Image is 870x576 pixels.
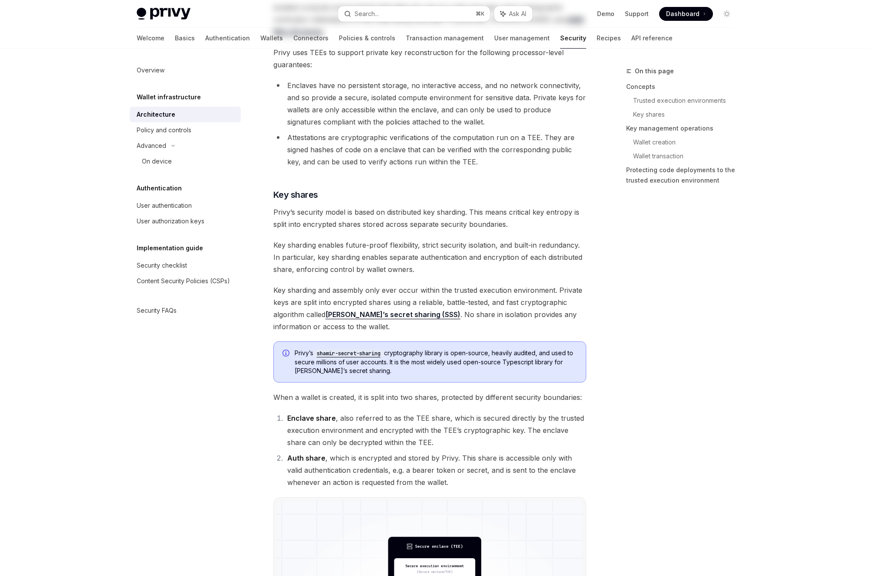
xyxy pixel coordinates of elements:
div: Search... [355,9,379,19]
a: Key management operations [626,121,741,135]
a: Basics [175,28,195,49]
span: On this page [635,66,674,76]
div: Content Security Policies (CSPs) [137,276,230,286]
h5: Wallet infrastructure [137,92,201,102]
div: User authorization keys [137,216,204,226]
svg: Info [282,350,291,358]
h5: Authentication [137,183,182,193]
span: ⌘ K [476,10,485,17]
span: Dashboard [666,10,699,18]
a: On device [130,154,241,169]
a: Connectors [293,28,328,49]
div: Policy and controls [137,125,191,135]
a: Security [560,28,586,49]
div: Overview [137,65,164,75]
a: User management [494,28,550,49]
a: Recipes [597,28,621,49]
button: Search...⌘K [338,6,490,22]
a: Welcome [137,28,164,49]
a: Security FAQs [130,303,241,318]
div: Security FAQs [137,305,177,316]
div: Security checklist [137,260,187,271]
a: Dashboard [659,7,713,21]
a: Security checklist [130,258,241,273]
a: Key shares [633,108,741,121]
button: Ask AI [494,6,532,22]
a: Content Security Policies (CSPs) [130,273,241,289]
a: Authentication [205,28,250,49]
div: User authentication [137,200,192,211]
span: Privy’s cryptography library is open-source, heavily audited, and used to secure millions of user... [295,349,577,375]
a: Policy and controls [130,122,241,138]
a: Transaction management [406,28,484,49]
a: User authorization keys [130,213,241,229]
a: Demo [597,10,614,18]
div: Architecture [137,109,175,120]
a: Concepts [626,80,741,94]
a: Wallets [260,28,283,49]
strong: Enclave share [287,414,336,422]
a: Trusted execution environments [633,94,741,108]
span: When a wallet is created, it is split into two shares, protected by different security boundaries: [273,391,586,403]
div: On device [142,156,172,167]
a: Protecting code deployments to the trusted execution environment [626,163,741,187]
a: Wallet creation [633,135,741,149]
li: Enclaves have no persistent storage, no interactive access, and no network connectivity, and so p... [273,79,586,128]
a: [PERSON_NAME]’s secret sharing (SSS) [325,310,460,319]
a: Overview [130,62,241,78]
div: Advanced [137,141,166,151]
a: Policies & controls [339,28,395,49]
a: Wallet transaction [633,149,741,163]
strong: Auth share [287,454,325,462]
h5: Implementation guide [137,243,203,253]
a: shamir-secret-sharing [313,349,384,357]
a: Architecture [130,107,241,122]
span: Ask AI [509,10,526,18]
code: shamir-secret-sharing [313,349,384,358]
span: Key shares [273,189,318,201]
li: Attestations are cryptographic verifications of the computation run on a TEE. They are signed has... [273,131,586,168]
li: , which is encrypted and stored by Privy. This share is accessible only with valid authentication... [285,452,586,488]
a: API reference [631,28,673,49]
li: , also referred to as the TEE share, which is secured directly by the trusted execution environme... [285,412,586,448]
span: Key sharding enables future-proof flexibility, strict security isolation, and built-in redundancy... [273,239,586,275]
span: Key sharding and assembly only ever occur within the trusted execution environment. Private keys ... [273,284,586,333]
a: Support [625,10,649,18]
span: Privy uses TEEs to support private key reconstruction for the following processor-level guarantees: [273,46,586,71]
a: User authentication [130,198,241,213]
button: Toggle dark mode [720,7,734,21]
img: light logo [137,8,190,20]
span: Privy’s security model is based on distributed key sharding. This means critical key entropy is s... [273,206,586,230]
